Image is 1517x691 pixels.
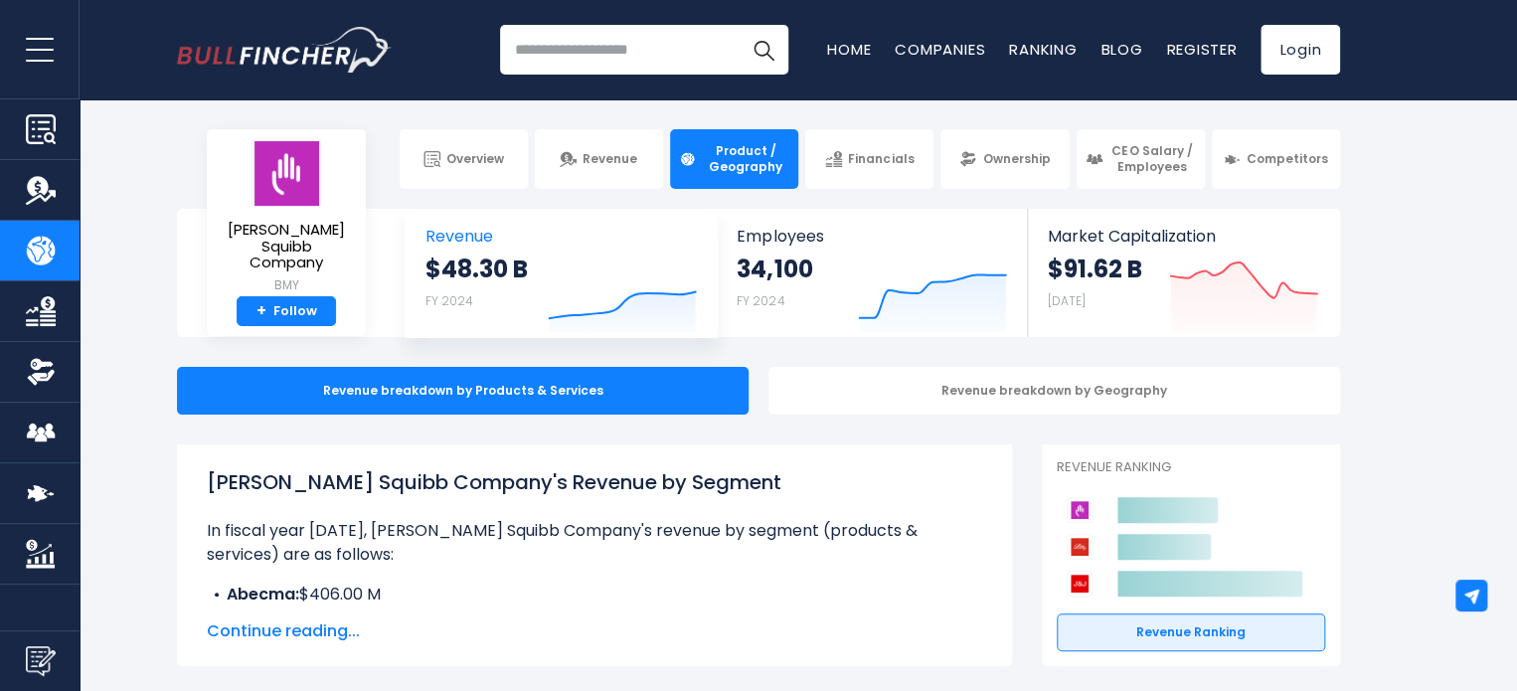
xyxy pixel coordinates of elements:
[670,129,798,189] a: Product / Geography
[446,151,504,167] span: Overview
[982,151,1050,167] span: Ownership
[1048,254,1142,284] strong: $91.62 B
[1067,571,1093,597] img: Johnson & Johnson competitors logo
[1057,613,1325,651] a: Revenue Ranking
[535,129,663,189] a: Revenue
[1028,209,1338,337] a: Market Capitalization $91.62 B [DATE]
[177,27,391,73] a: Go to homepage
[1048,227,1318,246] span: Market Capitalization
[1212,129,1340,189] a: Competitors
[256,302,266,320] strong: +
[848,151,914,167] span: Financials
[737,227,1006,246] span: Employees
[895,39,985,60] a: Companies
[207,583,982,606] li: $406.00 M
[425,227,697,246] span: Revenue
[583,151,637,167] span: Revenue
[737,254,812,284] strong: 34,100
[1247,151,1328,167] span: Competitors
[739,25,788,75] button: Search
[1057,459,1325,476] p: Revenue Ranking
[425,254,528,284] strong: $48.30 B
[1009,39,1077,60] a: Ranking
[207,619,982,643] span: Continue reading...
[222,139,351,296] a: [PERSON_NAME] Squibb Company BMY
[1077,129,1205,189] a: CEO Salary / Employees
[227,583,299,605] b: Abecma:
[406,209,717,337] a: Revenue $48.30 B FY 2024
[1067,497,1093,523] img: Bristol-Myers Squibb Company competitors logo
[1166,39,1237,60] a: Register
[827,39,871,60] a: Home
[223,222,350,271] span: [PERSON_NAME] Squibb Company
[1067,534,1093,560] img: Eli Lilly and Company competitors logo
[1108,143,1196,174] span: CEO Salary / Employees
[1261,25,1340,75] a: Login
[223,276,350,294] small: BMY
[1100,39,1142,60] a: Blog
[805,129,933,189] a: Financials
[940,129,1069,189] a: Ownership
[207,467,982,497] h1: [PERSON_NAME] Squibb Company's Revenue by Segment
[207,519,982,567] p: In fiscal year [DATE], [PERSON_NAME] Squibb Company's revenue by segment (products & services) ar...
[737,292,784,309] small: FY 2024
[425,292,473,309] small: FY 2024
[177,367,749,415] div: Revenue breakdown by Products & Services
[768,367,1340,415] div: Revenue breakdown by Geography
[237,296,336,327] a: +Follow
[26,357,56,387] img: Ownership
[702,143,789,174] span: Product / Geography
[400,129,528,189] a: Overview
[1048,292,1086,309] small: [DATE]
[717,209,1026,337] a: Employees 34,100 FY 2024
[177,27,392,73] img: Bullfincher logo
